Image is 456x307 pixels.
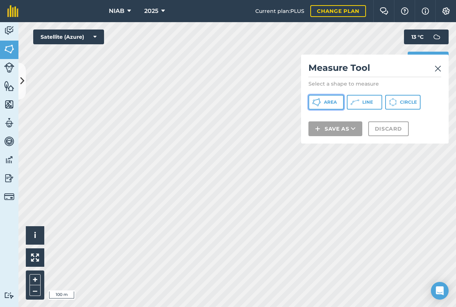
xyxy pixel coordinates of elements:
span: Circle [400,99,417,105]
img: svg+xml;base64,PD94bWwgdmVyc2lvbj0iMS4wIiBlbmNvZGluZz0idXRmLTgiPz4KPCEtLSBHZW5lcmF0b3I6IEFkb2JlIE... [4,117,14,128]
img: svg+xml;base64,PD94bWwgdmVyc2lvbj0iMS4wIiBlbmNvZGluZz0idXRmLTgiPz4KPCEtLSBHZW5lcmF0b3I6IEFkb2JlIE... [429,30,444,44]
img: svg+xml;base64,PD94bWwgdmVyc2lvbj0iMS4wIiBlbmNvZGluZz0idXRmLTgiPz4KPCEtLSBHZW5lcmF0b3I6IEFkb2JlIE... [4,292,14,299]
button: + [30,274,41,285]
button: Area [308,95,344,110]
button: 13 °C [404,30,449,44]
span: 2025 [144,7,158,15]
button: i [26,226,44,245]
h2: Measure Tool [308,62,441,77]
span: Current plan : PLUS [255,7,304,15]
img: svg+xml;base64,PD94bWwgdmVyc2lvbj0iMS4wIiBlbmNvZGluZz0idXRmLTgiPz4KPCEtLSBHZW5lcmF0b3I6IEFkb2JlIE... [4,136,14,147]
img: svg+xml;base64,PHN2ZyB4bWxucz0iaHR0cDovL3d3dy53My5vcmcvMjAwMC9zdmciIHdpZHRoPSIxNCIgaGVpZ2h0PSIyNC... [315,124,320,133]
p: Select a shape to measure [308,80,441,87]
img: svg+xml;base64,PD94bWwgdmVyc2lvbj0iMS4wIiBlbmNvZGluZz0idXRmLTgiPz4KPCEtLSBHZW5lcmF0b3I6IEFkb2JlIE... [4,154,14,165]
img: svg+xml;base64,PD94bWwgdmVyc2lvbj0iMS4wIiBlbmNvZGluZz0idXRmLTgiPz4KPCEtLSBHZW5lcmF0b3I6IEFkb2JlIE... [4,173,14,184]
img: A cog icon [442,7,450,15]
button: Line [347,95,382,110]
a: Change plan [310,5,366,17]
button: Save as [308,121,362,136]
button: Circle [385,95,421,110]
img: svg+xml;base64,PHN2ZyB4bWxucz0iaHR0cDovL3d3dy53My5vcmcvMjAwMC9zdmciIHdpZHRoPSI1NiIgaGVpZ2h0PSI2MC... [4,80,14,92]
img: svg+xml;base64,PHN2ZyB4bWxucz0iaHR0cDovL3d3dy53My5vcmcvMjAwMC9zdmciIHdpZHRoPSI1NiIgaGVpZ2h0PSI2MC... [4,99,14,110]
img: svg+xml;base64,PD94bWwgdmVyc2lvbj0iMS4wIiBlbmNvZGluZz0idXRmLTgiPz4KPCEtLSBHZW5lcmF0b3I6IEFkb2JlIE... [4,25,14,36]
button: Print [408,52,449,66]
img: svg+xml;base64,PD94bWwgdmVyc2lvbj0iMS4wIiBlbmNvZGluZz0idXRmLTgiPz4KPCEtLSBHZW5lcmF0b3I6IEFkb2JlIE... [4,192,14,202]
span: 13 ° C [411,30,424,44]
div: Open Intercom Messenger [431,282,449,300]
img: fieldmargin Logo [7,5,18,17]
span: NIAB [109,7,124,15]
img: svg+xml;base64,PD94bWwgdmVyc2lvbj0iMS4wIiBlbmNvZGluZz0idXRmLTgiPz4KPCEtLSBHZW5lcmF0b3I6IEFkb2JlIE... [4,62,14,73]
img: A question mark icon [400,7,409,15]
span: Area [324,99,337,105]
span: Line [362,99,373,105]
button: Satellite (Azure) [33,30,104,44]
span: i [34,231,36,240]
img: Two speech bubbles overlapping with the left bubble in the forefront [380,7,388,15]
button: – [30,285,41,296]
img: svg+xml;base64,PHN2ZyB4bWxucz0iaHR0cDovL3d3dy53My5vcmcvMjAwMC9zdmciIHdpZHRoPSIyMiIgaGVpZ2h0PSIzMC... [435,64,441,73]
img: svg+xml;base64,PHN2ZyB4bWxucz0iaHR0cDovL3d3dy53My5vcmcvMjAwMC9zdmciIHdpZHRoPSIxNyIgaGVpZ2h0PSIxNy... [422,7,429,15]
img: Four arrows, one pointing top left, one top right, one bottom right and the last bottom left [31,253,39,262]
img: svg+xml;base64,PHN2ZyB4bWxucz0iaHR0cDovL3d3dy53My5vcmcvMjAwMC9zdmciIHdpZHRoPSI1NiIgaGVpZ2h0PSI2MC... [4,44,14,55]
button: Discard [368,121,409,136]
